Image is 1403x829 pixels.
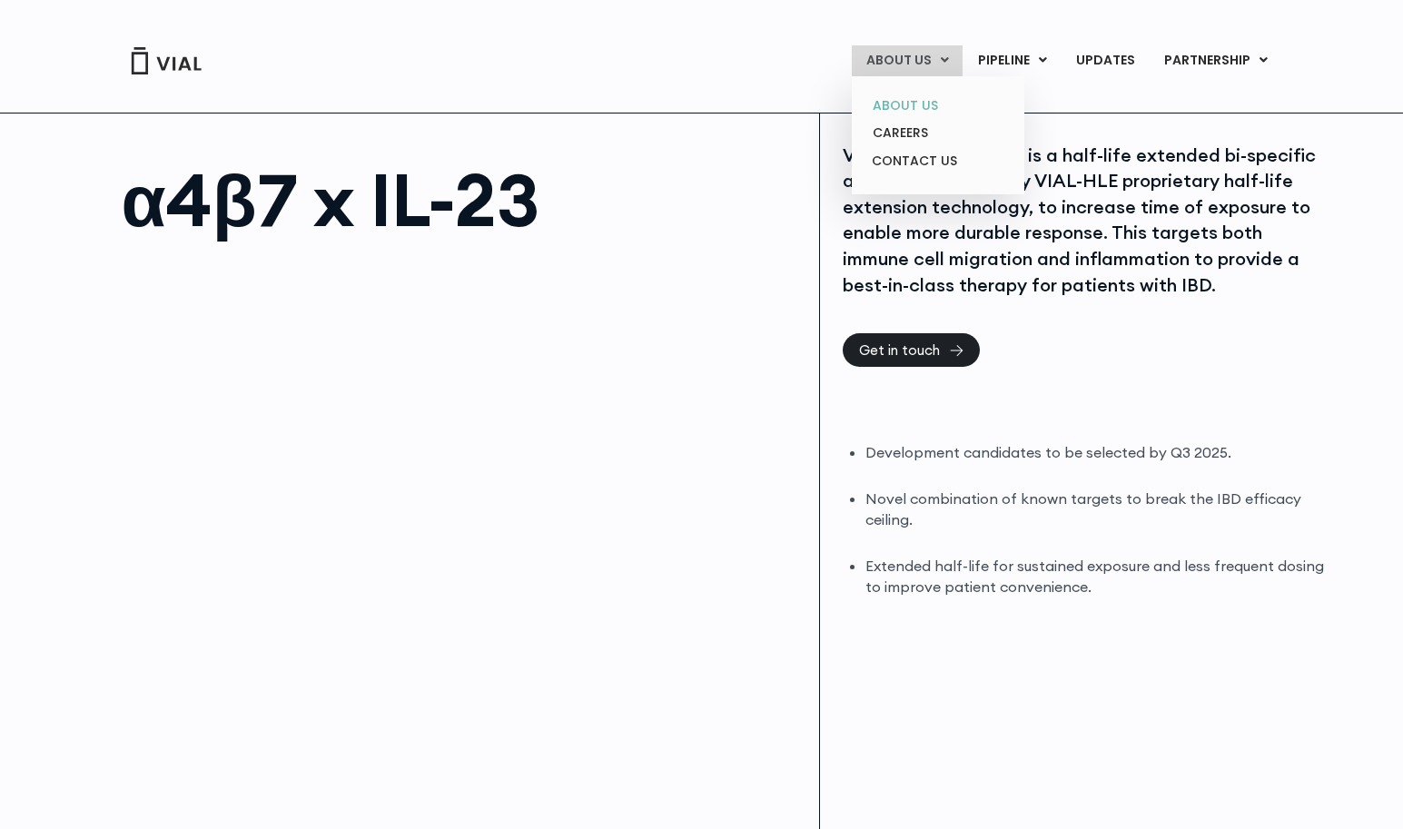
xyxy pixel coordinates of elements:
a: ABOUT US [858,92,1017,120]
div: VIAL-α4β7xIL23-HLE is a half-life extended bi-specific antibody, powered by VIAL-HLE proprietary ... [843,143,1328,299]
a: CONTACT US [858,147,1017,176]
li: Novel combination of known targets to break the IBD efficacy ceiling. [865,489,1328,530]
span: Get in touch [859,343,940,357]
a: PIPELINEMenu Toggle [963,45,1061,76]
li: Development candidates to be selected by Q3 2025. [865,442,1328,463]
img: Vial Logo [130,47,203,74]
h1: α4β7 x IL-23 [122,163,802,236]
a: PARTNERSHIPMenu Toggle [1150,45,1282,76]
li: Extended half-life for sustained exposure and less frequent dosing to improve patient convenience. [865,556,1328,597]
a: CAREERS [858,119,1017,147]
a: Get in touch [843,333,980,367]
a: UPDATES [1062,45,1149,76]
a: ABOUT USMenu Toggle [852,45,963,76]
